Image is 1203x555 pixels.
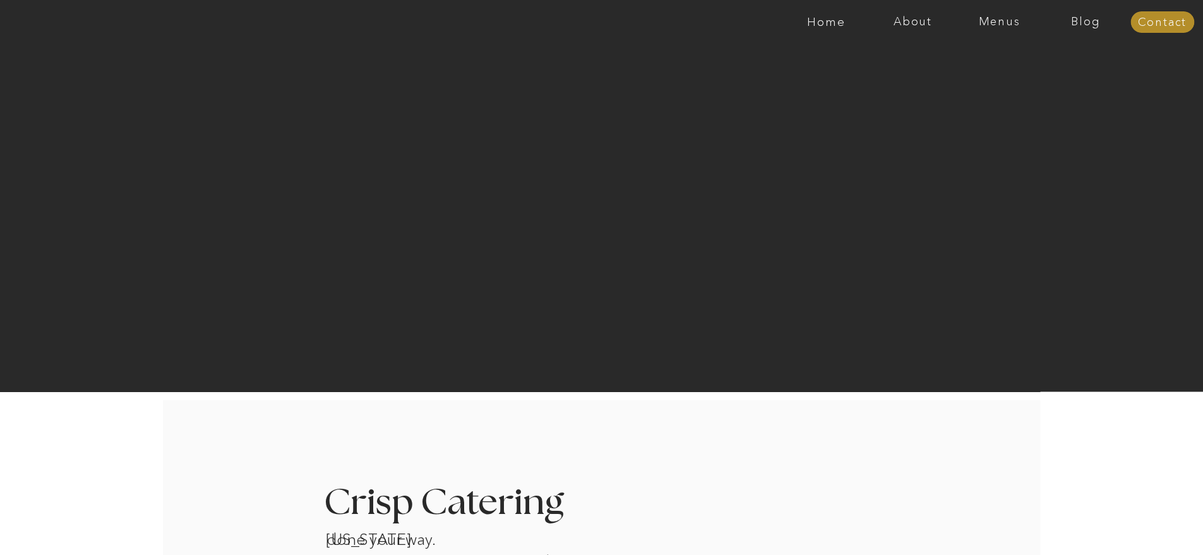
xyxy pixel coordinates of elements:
[1077,492,1203,555] iframe: podium webchat widget bubble
[870,16,956,28] a: About
[1043,16,1129,28] a: Blog
[783,16,870,28] a: Home
[324,485,596,522] h3: Crisp Catering
[1130,16,1194,29] a: Contact
[326,528,457,545] h1: [US_STATE] catering
[956,16,1043,28] a: Menus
